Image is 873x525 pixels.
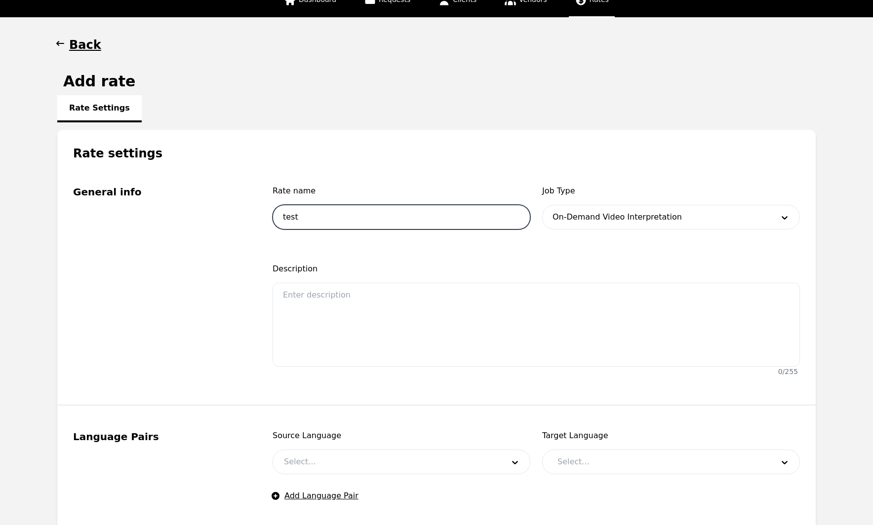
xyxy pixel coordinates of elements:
legend: General info [73,185,249,199]
input: Rate name [273,205,530,229]
div: 0 / 255 [778,367,798,376]
button: Add Language Pair [273,490,358,502]
span: Description [273,263,800,275]
span: Source Language [273,430,530,442]
button: Back [57,37,101,53]
h1: Rate settings [57,130,816,161]
legend: Language Pairs [73,430,249,444]
h1: Back [69,37,101,53]
span: Rate name [273,185,530,197]
span: Job Type [542,185,800,197]
h1: Add rate [63,73,135,90]
span: Target Language [542,430,800,442]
